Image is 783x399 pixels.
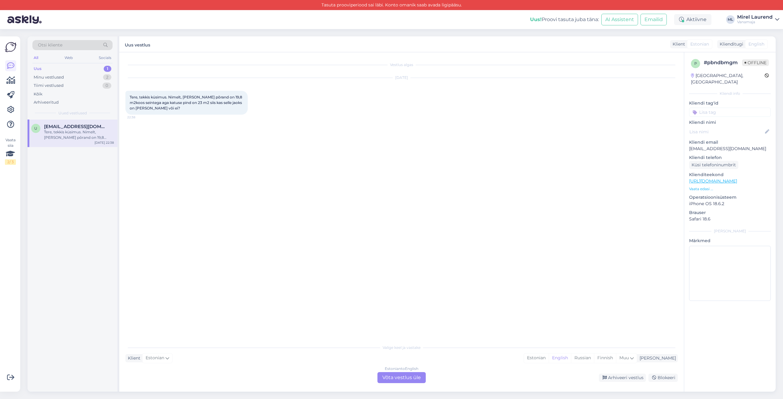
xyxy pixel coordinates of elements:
[377,372,426,383] div: Võta vestlus üle
[44,129,114,140] div: Tere, tekkis küsimus. Nimelt, [PERSON_NAME] põrand on 19,8 m2koos seintega aga katuse pind on 23 ...
[670,41,685,47] div: Klient
[599,374,646,382] div: Arhiveeri vestlus
[125,345,678,350] div: Valige keel ja vastake
[34,83,64,89] div: Tiimi vestlused
[5,41,17,53] img: Askly Logo
[127,115,150,120] span: 22:38
[689,209,771,216] p: Brauser
[640,14,667,25] button: Emailid
[5,137,16,165] div: Vaata siia
[737,15,779,24] a: Mirel LaurendVanamaja
[742,59,769,66] span: Offline
[689,91,771,96] div: Kliendi info
[737,20,773,24] div: Vanamaja
[689,100,771,106] p: Kliendi tag'id
[524,353,549,363] div: Estonian
[737,15,773,20] div: Mirel Laurend
[38,42,62,48] span: Otsi kliente
[34,91,43,97] div: Kõik
[104,66,111,72] div: 1
[690,41,709,47] span: Estonian
[594,353,616,363] div: Finnish
[98,54,113,62] div: Socials
[125,40,150,48] label: Uus vestlus
[689,119,771,126] p: Kliendi nimi
[689,216,771,222] p: Safari 18.6
[530,17,542,22] b: Uus!
[601,14,638,25] button: AI Assistent
[689,128,764,135] input: Lisa nimi
[717,41,743,47] div: Klienditugi
[689,186,771,192] p: Vaata edasi ...
[637,355,676,361] div: [PERSON_NAME]
[146,355,164,361] span: Estonian
[689,154,771,161] p: Kliendi telefon
[102,83,111,89] div: 0
[34,74,64,80] div: Minu vestlused
[689,194,771,201] p: Operatsioonisüsteem
[619,355,629,360] span: Muu
[689,201,771,207] p: iPhone OS 18.6.2
[58,110,87,116] span: Uued vestlused
[689,238,771,244] p: Märkmed
[674,14,711,25] div: Aktiivne
[648,374,678,382] div: Blokeeri
[726,15,735,24] div: ML
[694,61,697,66] span: p
[689,161,738,169] div: Küsi telefoninumbrit
[63,54,74,62] div: Web
[5,159,16,165] div: 2 / 3
[34,126,37,131] span: u
[689,108,771,117] input: Lisa tag
[130,95,243,110] span: Tere, tekkis küsimus. Nimelt, [PERSON_NAME] põrand on 19,8 m2koos seintega aga katuse pind on 23 ...
[748,41,764,47] span: English
[34,99,59,105] div: Arhiveeritud
[125,62,678,68] div: Vestlus algas
[530,16,599,23] div: Proovi tasuta juba täna:
[689,139,771,146] p: Kliendi email
[704,59,742,66] div: # pbndbmgm
[689,172,771,178] p: Klienditeekond
[571,353,594,363] div: Russian
[103,74,111,80] div: 2
[32,54,39,62] div: All
[95,140,114,145] div: [DATE] 22:38
[125,355,140,361] div: Klient
[691,72,765,85] div: [GEOGRAPHIC_DATA], [GEOGRAPHIC_DATA]
[689,228,771,234] div: [PERSON_NAME]
[385,366,418,371] div: Estonian to English
[689,146,771,152] p: [EMAIL_ADDRESS][DOMAIN_NAME]
[689,178,737,184] a: [URL][DOMAIN_NAME]
[44,124,108,129] span: ulk766@gmail.com
[549,353,571,363] div: English
[125,75,678,80] div: [DATE]
[34,66,42,72] div: Uus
